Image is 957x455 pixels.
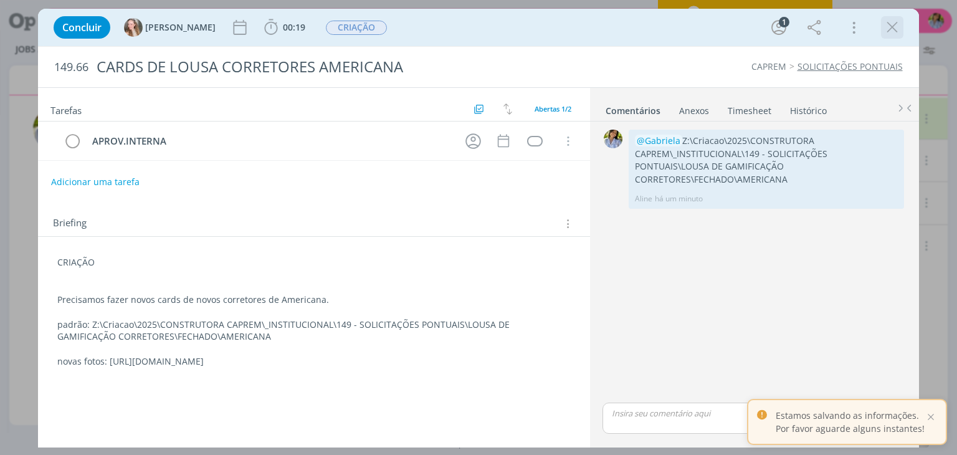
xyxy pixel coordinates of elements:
span: Abertas 1/2 [535,104,571,113]
div: APROV.INTERNA [87,133,454,149]
button: Concluir [54,16,110,39]
p: novas fotos: [URL][DOMAIN_NAME] [57,355,570,368]
span: @Gabriela [637,135,680,146]
span: CRIAÇÃO [326,21,387,35]
button: 1 [769,17,789,37]
p: Estamos salvando as informações. Por favor aguarde alguns instantes! [776,409,925,435]
img: G [124,18,143,37]
p: padrão: Z:\Criacao\2025\CONSTRUTORA CAPREM\_INSTITUCIONAL\149 - SOLICITAÇÕES PONTUAIS\LOUSA DE GA... [57,318,570,343]
a: Timesheet [727,99,772,117]
span: Concluir [62,22,102,32]
p: Z:\Criacao\2025\CONSTRUTORA CAPREM\_INSTITUCIONAL\149 - SOLICITAÇÕES PONTUAIS\LOUSA DE GAMIFICAÇÃ... [635,135,898,186]
a: Histórico [789,99,827,117]
span: [PERSON_NAME] [145,23,216,32]
button: Adicionar uma tarefa [50,171,140,193]
button: CRIAÇÃO [325,20,388,36]
span: 149.66 [54,60,88,74]
img: arrow-down-up.svg [503,103,512,115]
a: CAPREM [751,60,786,72]
span: Briefing [53,216,87,232]
div: Anexos [679,105,709,117]
span: há um minuto [655,193,703,204]
p: CRIAÇÃO [57,256,570,269]
p: Aline [635,193,652,204]
div: 1 [779,17,789,27]
div: CARDS DE LOUSA CORRETORES AMERICANA [91,52,544,82]
button: G[PERSON_NAME] [124,18,216,37]
a: Comentários [605,99,661,117]
button: 00:19 [261,17,308,37]
img: A [604,130,622,148]
a: SOLICITAÇÕES PONTUAIS [797,60,903,72]
div: dialog [38,9,918,448]
p: Precisamos fazer novos cards de novos corretores de Americana. [57,294,570,306]
span: 00:19 [283,21,305,33]
span: Tarefas [50,102,82,117]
